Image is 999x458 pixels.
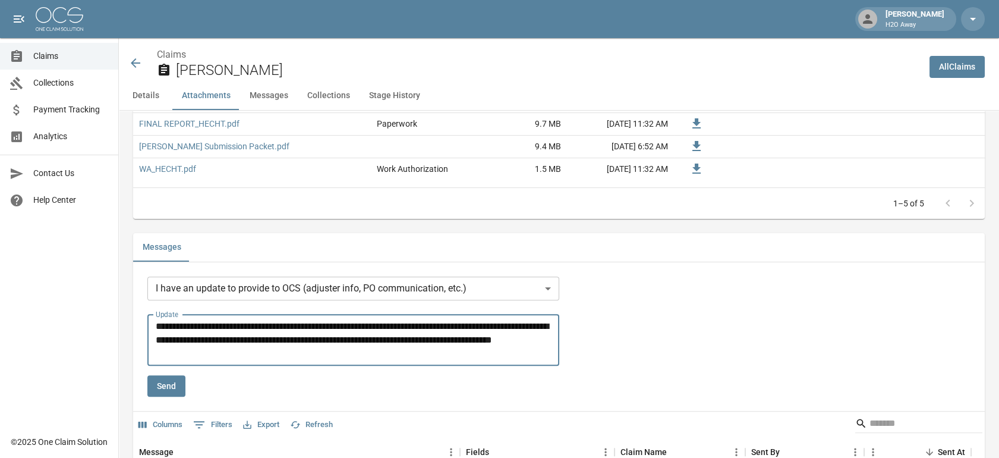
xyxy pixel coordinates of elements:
[478,158,567,181] div: 1.5 MB
[33,50,109,62] span: Claims
[885,20,944,30] p: H2O Away
[240,416,282,434] button: Export
[156,309,178,319] label: Update
[478,136,567,158] div: 9.4 MB
[855,414,982,435] div: Search
[33,130,109,143] span: Analytics
[240,81,298,110] button: Messages
[172,81,240,110] button: Attachments
[139,140,289,152] a: [PERSON_NAME] Submission Packet.pdf
[33,167,109,180] span: Contact Us
[190,415,235,434] button: Show filters
[929,56,985,78] a: AllClaims
[287,416,336,434] button: Refresh
[11,436,108,448] div: © 2025 One Claim Solution
[33,194,109,206] span: Help Center
[33,103,109,116] span: Payment Tracking
[377,163,448,175] div: Work Authorization
[157,49,186,60] a: Claims
[881,8,949,30] div: [PERSON_NAME]
[36,7,83,31] img: ocs-logo-white-transparent.png
[33,77,109,89] span: Collections
[7,7,31,31] button: open drawer
[567,113,674,136] div: [DATE] 11:32 AM
[157,48,920,62] nav: breadcrumb
[377,118,417,130] div: Paperwork
[133,233,985,262] div: related-list tabs
[135,416,185,434] button: Select columns
[567,136,674,158] div: [DATE] 6:52 AM
[176,62,920,79] h2: [PERSON_NAME]
[478,113,567,136] div: 9.7 MB
[893,197,924,209] p: 1–5 of 5
[133,233,191,262] button: Messages
[119,81,172,110] button: Details
[298,81,360,110] button: Collections
[119,81,999,110] div: anchor tabs
[147,375,185,397] button: Send
[567,158,674,181] div: [DATE] 11:32 AM
[139,118,239,130] a: FINAL REPORT_HECHT.pdf
[139,163,196,175] a: WA_HECHT.pdf
[147,277,559,300] div: I have an update to provide to OCS (adjuster info, PO communication, etc.)
[360,81,430,110] button: Stage History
